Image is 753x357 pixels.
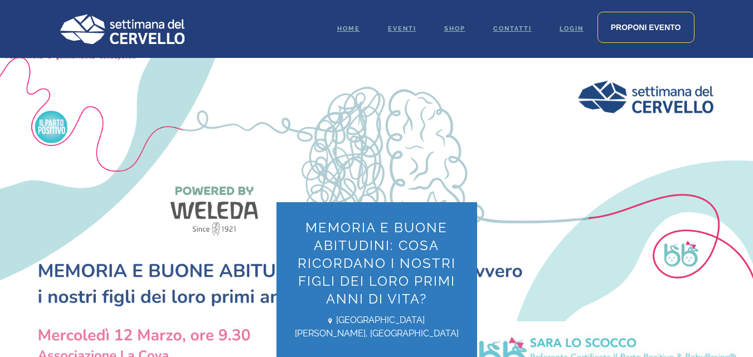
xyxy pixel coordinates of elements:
a: Proponi evento [597,12,694,43]
img: Logo [59,14,184,44]
span: Shop [444,25,465,32]
span: Contatti [493,25,532,32]
span: Login [560,25,584,32]
h1: MEMORIA E BUONE ABITUDINI: COSA RICORDANO I NOSTRI FIGLI DEI LORO PRIMI ANNI DI VITA? [293,219,460,308]
span: [GEOGRAPHIC_DATA][PERSON_NAME], [GEOGRAPHIC_DATA] [293,314,460,340]
span: Home [337,25,360,32]
span: Eventi [388,25,416,32]
span: Proponi evento [611,23,681,32]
